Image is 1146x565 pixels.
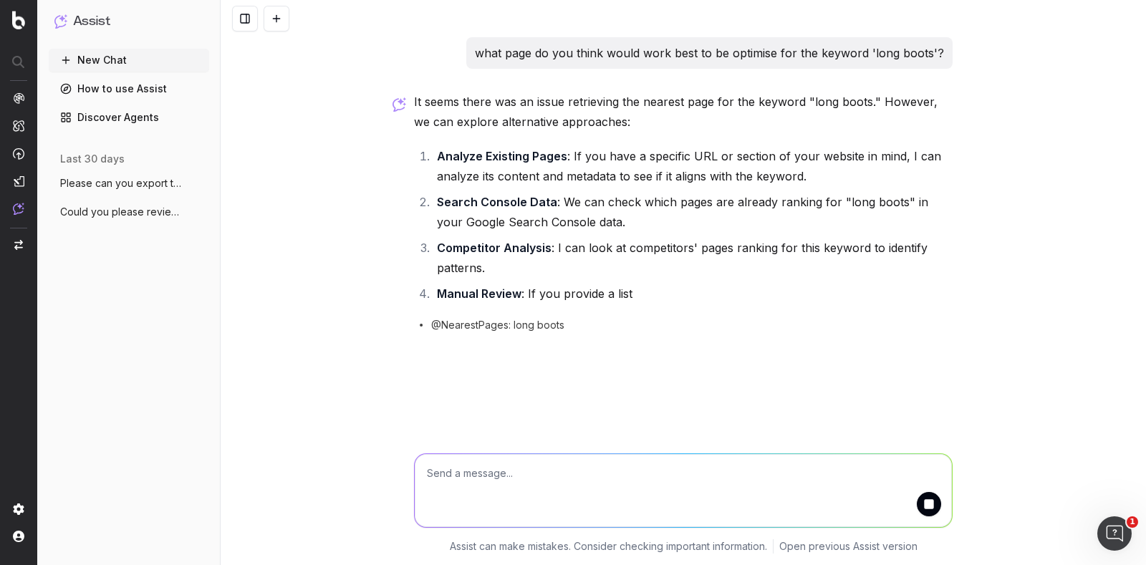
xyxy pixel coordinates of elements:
p: what page do you think would work best to be optimise for the keyword 'long boots'? [475,43,944,63]
img: Assist [13,203,24,215]
li: : I can look at competitors' pages ranking for this keyword to identify patterns. [433,238,953,278]
img: Activation [13,148,24,160]
li: : We can check which pages are already ranking for "long boots" in your Google Search Console data. [433,192,953,232]
h1: Assist [73,11,110,32]
img: Botify logo [12,11,25,29]
img: Intelligence [13,120,24,132]
p: Assist can make mistakes. Consider checking important information. [450,539,767,554]
span: Could you please review this page and an [60,205,186,219]
iframe: Intercom live chat [1097,516,1132,551]
a: Discover Agents [49,106,209,129]
button: Could you please review this page and an [49,201,209,223]
button: New Chat [49,49,209,72]
strong: Manual Review [437,286,521,301]
strong: Search Console Data [437,195,557,209]
span: Please can you export the list of URLs t [60,176,186,190]
p: It seems there was an issue retrieving the nearest page for the keyword "long boots." However, we... [414,92,953,132]
img: Setting [13,503,24,515]
img: Analytics [13,92,24,104]
li: : If you have a specific URL or section of your website in mind, I can analyze its content and me... [433,146,953,186]
a: Open previous Assist version [779,539,918,554]
span: last 30 days [60,152,125,166]
img: Studio [13,175,24,187]
li: : If you provide a list [433,284,953,304]
strong: Analyze Existing Pages [437,149,567,163]
img: Botify assist logo [393,97,406,112]
span: @NearestPages: long boots [431,318,564,332]
img: Switch project [14,240,23,250]
button: Please can you export the list of URLs t [49,172,209,195]
strong: Competitor Analysis [437,241,552,255]
button: Assist [54,11,203,32]
img: Assist [54,14,67,28]
span: 1 [1127,516,1138,528]
a: How to use Assist [49,77,209,100]
img: My account [13,531,24,542]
